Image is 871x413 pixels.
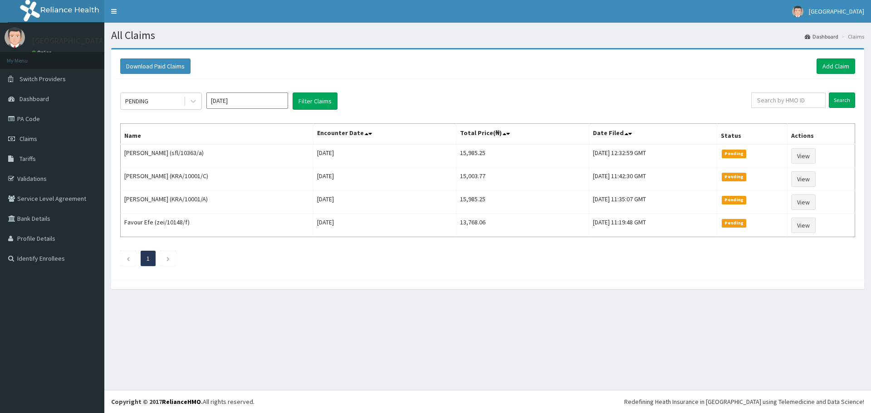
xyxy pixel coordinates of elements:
footer: All rights reserved. [104,390,871,413]
th: Date Filed [589,124,717,145]
td: [DATE] [313,168,456,191]
a: View [791,194,816,210]
a: View [791,171,816,187]
a: Dashboard [805,33,838,40]
td: Favour Efe (zei/10148/f) [121,214,313,237]
a: Add Claim [817,58,855,74]
td: 13,768.06 [456,214,589,237]
a: RelianceHMO [162,398,201,406]
a: Online [32,49,54,56]
p: [GEOGRAPHIC_DATA] [32,37,107,45]
button: Filter Claims [293,92,338,110]
td: [DATE] [313,144,456,168]
span: Dashboard [20,95,49,103]
li: Claims [839,33,864,40]
a: Previous page [126,254,130,262]
span: Tariffs [20,155,36,163]
div: PENDING [125,97,148,106]
td: 15,003.77 [456,168,589,191]
span: Pending [722,196,747,204]
span: Pending [722,219,747,227]
input: Search [829,92,855,108]
a: View [791,148,816,164]
span: Pending [722,173,747,181]
strong: Copyright © 2017 . [111,398,203,406]
span: Claims [20,135,37,143]
input: Select Month and Year [206,92,288,109]
a: Page 1 is your current page [147,254,150,262]
th: Status [717,124,787,145]
input: Search by HMO ID [751,92,826,108]
td: [PERSON_NAME] (KRA/10001/A) [121,191,313,214]
td: [DATE] [313,191,456,214]
th: Total Price(₦) [456,124,589,145]
td: [PERSON_NAME] (sfl/10363/a) [121,144,313,168]
span: Pending [722,150,747,158]
th: Encounter Date [313,124,456,145]
h1: All Claims [111,29,864,41]
td: [DATE] 11:42:30 GMT [589,168,717,191]
td: [DATE] 11:35:07 GMT [589,191,717,214]
td: [PERSON_NAME] (KRA/10001/C) [121,168,313,191]
img: User Image [5,27,25,48]
td: [DATE] 12:32:59 GMT [589,144,717,168]
th: Actions [787,124,855,145]
span: [GEOGRAPHIC_DATA] [809,7,864,15]
td: 15,985.25 [456,144,589,168]
td: [DATE] 11:19:48 GMT [589,214,717,237]
button: Download Paid Claims [120,58,191,74]
a: Next page [166,254,170,262]
span: Switch Providers [20,75,66,83]
a: View [791,218,816,233]
div: Redefining Heath Insurance in [GEOGRAPHIC_DATA] using Telemedicine and Data Science! [624,397,864,406]
img: User Image [792,6,803,17]
th: Name [121,124,313,145]
td: 15,985.25 [456,191,589,214]
td: [DATE] [313,214,456,237]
